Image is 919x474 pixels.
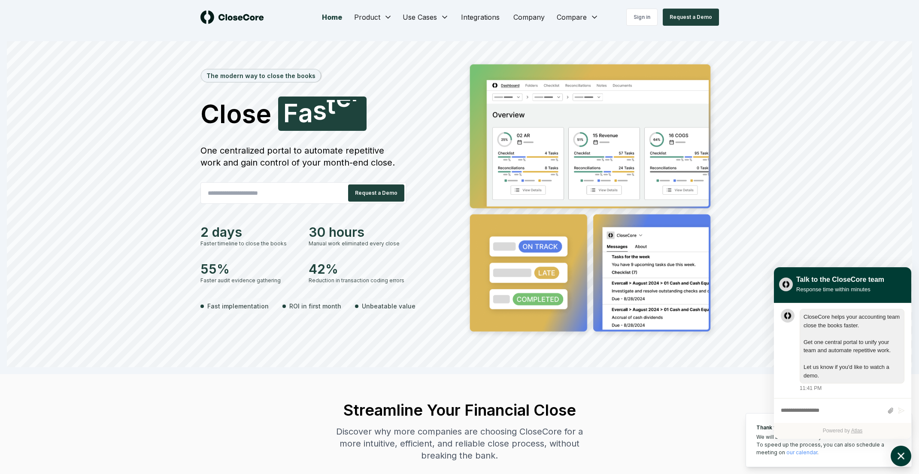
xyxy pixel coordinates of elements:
[552,9,604,26] button: Compare
[283,100,298,126] span: F
[397,9,454,26] button: Use Cases
[774,303,911,439] div: atlas-ticket
[781,309,795,323] div: atlas-message-author-avatar
[774,267,911,439] div: atlas-window
[351,79,361,105] span: r
[796,275,884,285] div: Talk to the CloseCore team
[313,97,327,123] span: s
[309,277,406,284] div: Reduction in transaction coding errors
[200,240,298,248] div: Faster timeline to close the books
[309,240,406,248] div: Manual work eliminated every close
[663,9,719,26] button: Request a Demo
[851,428,863,434] a: Atlas
[800,384,822,392] div: 11:41 PM
[327,91,336,117] span: t
[207,302,269,311] span: Fast implementation
[336,85,351,110] span: e
[315,9,349,26] a: Home
[756,424,898,432] div: Thank you for your interest!
[800,309,904,392] div: Friday, September 12, 11:41 PM
[626,9,658,26] a: Sign in
[891,446,911,466] button: atlas-launcher
[800,309,904,383] div: atlas-message-bubble
[354,12,380,22] span: Product
[756,433,898,456] div: We will be in touch shortly. To speed up the process, you can also schedule a meeting on .
[200,261,298,277] div: 55%
[454,9,507,26] a: Integrations
[200,145,406,169] div: One centralized portal to automate repetitive work and gain control of your month-end close.
[289,302,341,311] span: ROI in first month
[349,9,397,26] button: Product
[328,402,591,419] h2: Streamline Your Financial Close
[200,277,298,284] div: Faster audit evidence gathering
[309,261,406,277] div: 42%
[328,426,591,462] div: Discover why more companies are choosing CloseCore for a more intuitive, efficient, and reliable ...
[507,9,552,26] a: Company
[786,449,817,456] a: our calendar
[774,423,911,439] div: Powered by
[796,285,884,294] div: Response time within minutes
[403,12,437,22] span: Use Cases
[298,100,313,126] span: a
[200,101,271,127] span: Close
[779,278,793,291] img: yblje5SQxOoZuw2TcITt_icon.png
[309,224,406,240] div: 30 hours
[362,302,416,311] span: Unbeatable value
[348,184,404,202] button: Request a Demo
[781,403,904,419] div: atlas-composer
[200,10,264,24] img: logo
[200,224,298,240] div: 2 days
[804,313,901,380] div: atlas-message-text
[557,12,587,22] span: Compare
[463,58,719,341] img: Jumbotron
[887,407,894,414] button: Attach files by clicking or dropping files here
[781,309,904,392] div: atlas-message
[201,69,321,82] div: The modern way to close the books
